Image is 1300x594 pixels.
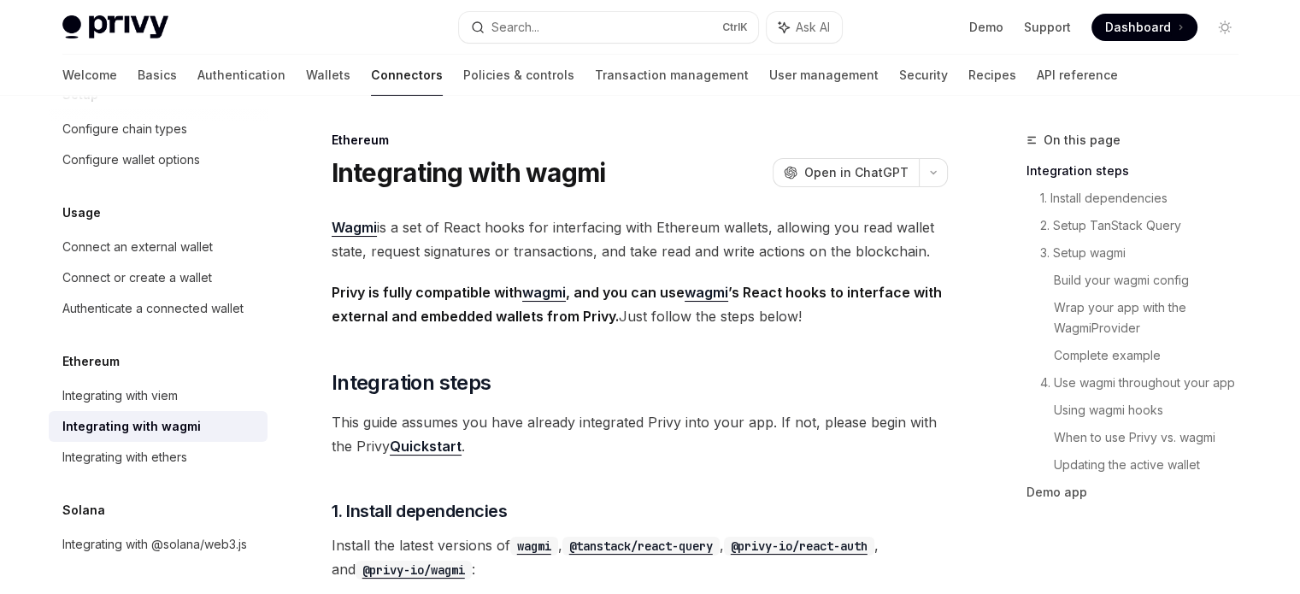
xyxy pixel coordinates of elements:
[522,284,566,302] a: wagmi
[62,385,178,406] div: Integrating with viem
[62,416,201,437] div: Integrating with wagmi
[332,132,948,149] div: Ethereum
[332,219,377,237] a: Wagmi
[62,119,187,139] div: Configure chain types
[463,55,574,96] a: Policies & controls
[1026,479,1252,506] a: Demo app
[595,55,749,96] a: Transaction management
[62,351,120,372] h5: Ethereum
[804,164,909,181] span: Open in ChatGPT
[1037,55,1118,96] a: API reference
[62,447,187,468] div: Integrating with ethers
[773,158,919,187] button: Open in ChatGPT
[1211,14,1238,41] button: Toggle dark mode
[1054,451,1252,479] a: Updating the active wallet
[562,537,720,554] a: @tanstack/react-query
[1054,397,1252,424] a: Using wagmi hooks
[796,19,830,36] span: Ask AI
[685,284,728,302] a: wagmi
[62,15,168,39] img: light logo
[49,262,268,293] a: Connect or create a wallet
[769,55,879,96] a: User management
[62,500,105,520] h5: Solana
[371,55,443,96] a: Connectors
[1054,342,1252,369] a: Complete example
[459,12,758,43] button: Search...CtrlK
[1044,130,1121,150] span: On this page
[62,237,213,257] div: Connect an external wallet
[1040,239,1252,267] a: 3. Setup wagmi
[1105,19,1171,36] span: Dashboard
[1054,267,1252,294] a: Build your wagmi config
[332,280,948,328] span: Just follow the steps below!
[332,284,942,325] strong: Privy is fully compatible with , and you can use ’s React hooks to interface with external and em...
[62,268,212,288] div: Connect or create a wallet
[1040,369,1252,397] a: 4. Use wagmi throughout your app
[767,12,842,43] button: Ask AI
[49,380,268,411] a: Integrating with viem
[332,157,606,188] h1: Integrating with wagmi
[722,21,748,34] span: Ctrl K
[1026,157,1252,185] a: Integration steps
[62,55,117,96] a: Welcome
[1040,185,1252,212] a: 1. Install dependencies
[49,144,268,175] a: Configure wallet options
[724,537,874,556] code: @privy-io/react-auth
[332,369,491,397] span: Integration steps
[62,298,244,319] div: Authenticate a connected wallet
[562,537,720,556] code: @tanstack/react-query
[49,114,268,144] a: Configure chain types
[62,203,101,223] h5: Usage
[969,19,1003,36] a: Demo
[49,442,268,473] a: Integrating with ethers
[62,534,247,555] div: Integrating with @solana/web3.js
[510,537,558,556] code: wagmi
[390,438,462,456] a: Quickstart
[49,411,268,442] a: Integrating with wagmi
[968,55,1016,96] a: Recipes
[138,55,177,96] a: Basics
[332,499,508,523] span: 1. Install dependencies
[62,150,200,170] div: Configure wallet options
[491,17,539,38] div: Search...
[332,410,948,458] span: This guide assumes you have already integrated Privy into your app. If not, please begin with the...
[49,529,268,560] a: Integrating with @solana/web3.js
[1024,19,1071,36] a: Support
[1040,212,1252,239] a: 2. Setup TanStack Query
[1091,14,1197,41] a: Dashboard
[49,293,268,324] a: Authenticate a connected wallet
[1054,294,1252,342] a: Wrap your app with the WagmiProvider
[899,55,948,96] a: Security
[49,232,268,262] a: Connect an external wallet
[356,561,472,578] a: @privy-io/wagmi
[197,55,285,96] a: Authentication
[1054,424,1252,451] a: When to use Privy vs. wagmi
[306,55,350,96] a: Wallets
[332,215,948,263] span: is a set of React hooks for interfacing with Ethereum wallets, allowing you read wallet state, re...
[510,537,558,554] a: wagmi
[724,537,874,554] a: @privy-io/react-auth
[356,561,472,579] code: @privy-io/wagmi
[332,533,948,581] span: Install the latest versions of , , , and :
